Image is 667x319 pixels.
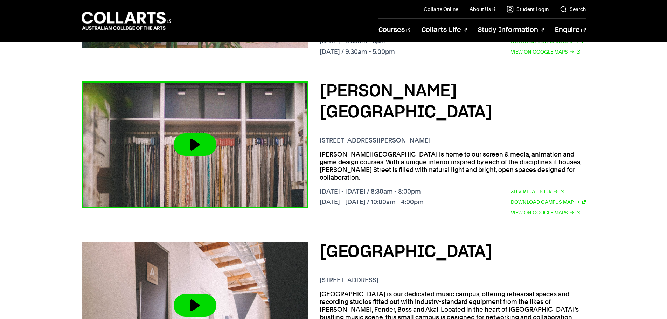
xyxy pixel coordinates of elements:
p: [PERSON_NAME][GEOGRAPHIC_DATA] is home to our screen & media, animation and game design courses. ... [320,151,586,181]
a: Student Login [507,6,549,13]
p: [STREET_ADDRESS] [320,276,586,284]
h3: [GEOGRAPHIC_DATA] [320,242,586,263]
a: Download Campus Map [511,198,586,206]
a: Search [560,6,586,13]
p: [DATE] - [DATE] / 10:00am - 4:00pm [320,198,424,206]
a: View on Google Maps [511,48,580,56]
p: [STREET_ADDRESS][PERSON_NAME] [320,137,586,144]
a: Collarts Life [422,19,467,42]
a: View on Google Maps [511,209,580,216]
a: Enquire [555,19,585,42]
h3: [PERSON_NAME][GEOGRAPHIC_DATA] [320,81,586,123]
a: 3D Virtual Tour [511,188,564,195]
p: [DATE] / 9:30am - 5:00pm [320,48,421,56]
a: Collarts Online [424,6,458,13]
div: Go to homepage [82,11,171,31]
a: Courses [378,19,410,42]
p: [DATE] - [DATE] / 8:30am - 8:00pm [320,188,424,195]
a: Study Information [478,19,544,42]
a: About Us [470,6,495,13]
